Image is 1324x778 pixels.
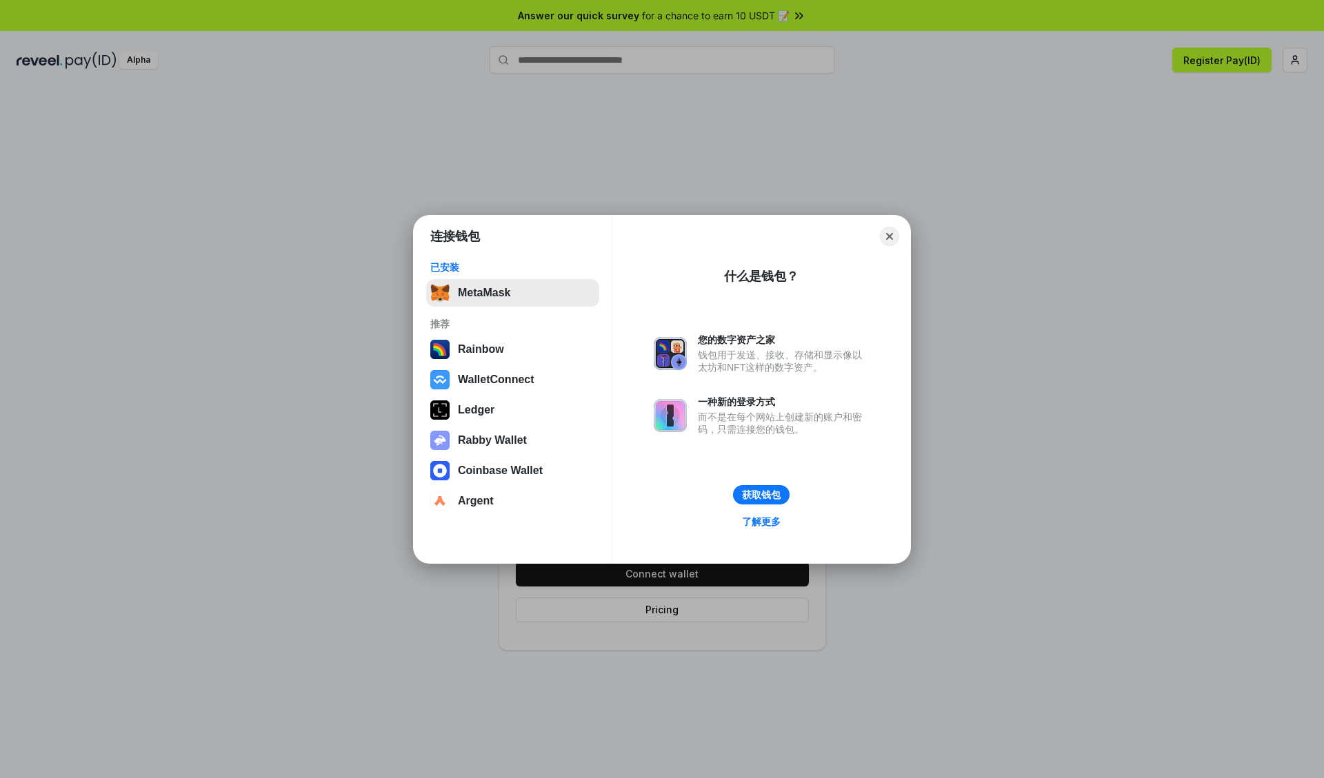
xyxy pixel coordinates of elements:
[426,366,599,393] button: WalletConnect
[698,411,869,436] div: 而不是在每个网站上创建新的账户和密码，只需连接您的钱包。
[734,513,789,531] a: 了解更多
[742,515,781,528] div: 了解更多
[458,404,494,416] div: Ledger
[430,431,450,450] img: svg+xml,%3Csvg%20xmlns%3D%22http%3A%2F%2Fwww.w3.org%2F2000%2Fsvg%22%20fill%3D%22none%22%20viewBox...
[724,268,799,285] div: 什么是钱包？
[458,343,504,356] div: Rainbow
[430,283,450,303] img: svg+xml,%3Csvg%20fill%3D%22none%22%20height%3D%2233%22%20viewBox%3D%220%200%2035%2033%22%20width%...
[458,287,510,299] div: MetaMask
[654,399,687,432] img: svg+xml,%3Csvg%20xmlns%3D%22http%3A%2F%2Fwww.w3.org%2F2000%2Fsvg%22%20fill%3D%22none%22%20viewBox...
[698,349,869,373] div: 钱包用于发送、接收、存储和显示像以太坊和NFT这样的数字资产。
[458,434,527,447] div: Rabby Wallet
[426,336,599,363] button: Rainbow
[742,489,781,501] div: 获取钱包
[430,228,480,245] h1: 连接钱包
[698,334,869,346] div: 您的数字资产之家
[426,457,599,484] button: Coinbase Wallet
[430,461,450,480] img: svg+xml,%3Csvg%20width%3D%2228%22%20height%3D%2228%22%20viewBox%3D%220%200%2028%2028%22%20fill%3D...
[430,370,450,389] img: svg+xml,%3Csvg%20width%3D%2228%22%20height%3D%2228%22%20viewBox%3D%220%200%2028%2028%22%20fill%3D...
[426,396,599,424] button: Ledger
[430,491,450,511] img: svg+xml,%3Csvg%20width%3D%2228%22%20height%3D%2228%22%20viewBox%3D%220%200%2028%2028%22%20fill%3D...
[430,261,595,274] div: 已安装
[698,396,869,408] div: 一种新的登录方式
[426,279,599,307] button: MetaMask
[430,400,450,420] img: svg+xml,%3Csvg%20xmlns%3D%22http%3A%2F%2Fwww.w3.org%2F2000%2Fsvg%22%20width%3D%2228%22%20height%3...
[426,487,599,515] button: Argent
[430,340,450,359] img: svg+xml,%3Csvg%20width%3D%22120%22%20height%3D%22120%22%20viewBox%3D%220%200%20120%20120%22%20fil...
[458,464,543,477] div: Coinbase Wallet
[430,318,595,330] div: 推荐
[458,495,494,507] div: Argent
[733,485,790,504] button: 获取钱包
[654,337,687,370] img: svg+xml,%3Csvg%20xmlns%3D%22http%3A%2F%2Fwww.w3.org%2F2000%2Fsvg%22%20fill%3D%22none%22%20viewBox...
[880,227,899,246] button: Close
[458,373,534,386] div: WalletConnect
[426,427,599,454] button: Rabby Wallet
